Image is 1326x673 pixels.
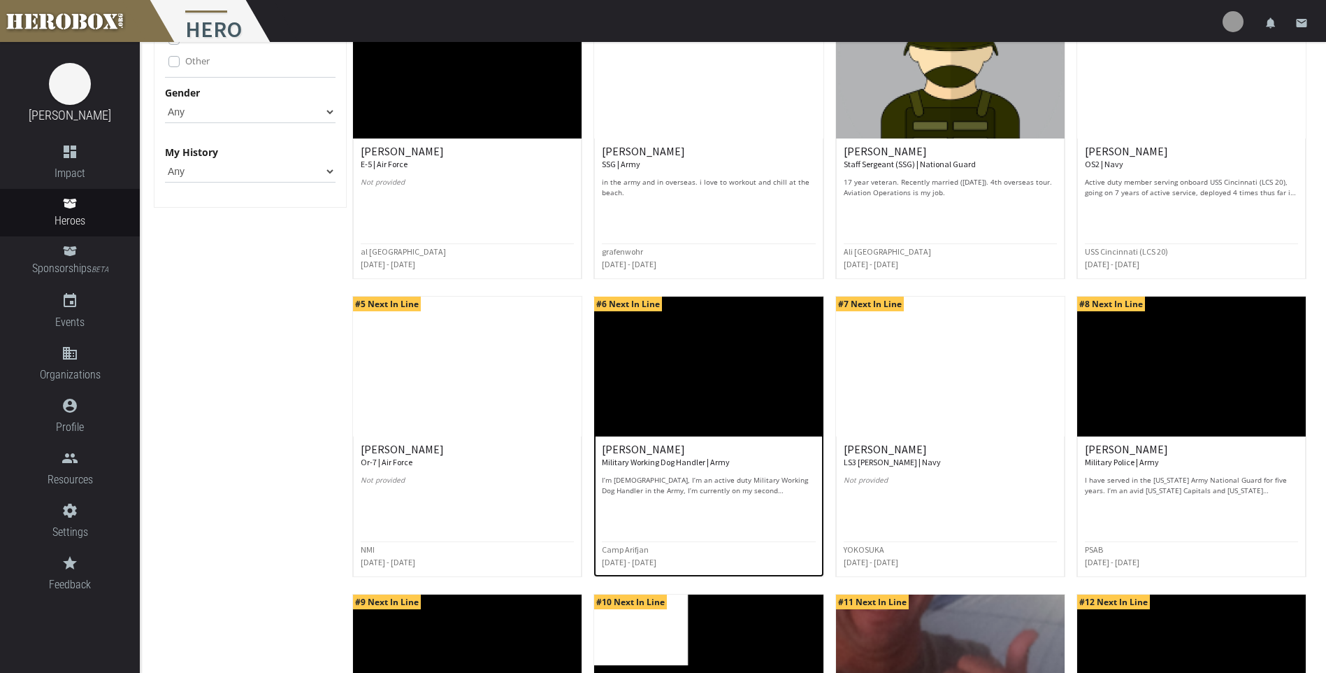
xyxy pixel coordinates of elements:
h6: [PERSON_NAME] [602,444,815,468]
small: LS3 [PERSON_NAME] | Navy [844,457,941,467]
small: OS2 | Navy [1085,159,1123,169]
label: My History [165,144,218,160]
h6: [PERSON_NAME] [844,444,1057,468]
small: [DATE] - [DATE] [1085,259,1139,269]
a: #5 Next In Line [PERSON_NAME] Or-7 | Air Force Not provided NMI [DATE] - [DATE] [352,296,582,577]
small: [DATE] - [DATE] [844,259,898,269]
h6: [PERSON_NAME] [361,146,574,170]
span: #12 Next In Line [1077,595,1150,609]
p: 17 year veteran. Recently married ([DATE]). 4th overseas tour. Aviation Operations is my job. [844,177,1057,198]
h6: [PERSON_NAME] [1085,444,1298,468]
small: SSG | Army [602,159,640,169]
img: user-image [1223,11,1244,32]
span: #8 Next In Line [1077,297,1145,311]
p: I have served in the [US_STATE] Army National Guard for five years. I’m an avid [US_STATE] Capita... [1085,475,1298,496]
span: #6 Next In Line [594,297,662,311]
span: #10 Next In Line [594,595,667,609]
small: [DATE] - [DATE] [1085,557,1139,567]
small: al [GEOGRAPHIC_DATA] [361,246,446,257]
small: Military Police | Army [1085,457,1159,467]
p: I’m [DEMOGRAPHIC_DATA], I’m an active duty Military Working Dog Handler in the Army, I’m currentl... [602,475,815,496]
small: Ali [GEOGRAPHIC_DATA] [844,246,931,257]
a: [PERSON_NAME] [29,108,111,122]
p: Not provided [844,475,1057,496]
small: YOKOSUKA [844,544,884,555]
label: Other [185,53,210,69]
label: Gender [165,85,200,101]
i: notifications [1264,17,1277,29]
small: E-5 | Air Force [361,159,408,169]
h6: [PERSON_NAME] [602,146,815,170]
p: Active duty member serving onboard USS Cincinnati (LCS 20), going on 7 years of active service, d... [1085,177,1298,198]
small: grafenwohr [602,246,643,257]
small: Camp Arifjan [602,544,649,555]
span: #9 Next In Line [353,595,421,609]
small: [DATE] - [DATE] [361,557,415,567]
small: [DATE] - [DATE] [844,557,898,567]
small: [DATE] - [DATE] [602,557,656,567]
img: image [49,63,91,105]
a: #6 Next In Line [PERSON_NAME] Military Working Dog Handler | Army I’m [DEMOGRAPHIC_DATA], I’m an ... [593,296,823,577]
small: Military Working Dog Handler | Army [602,457,730,467]
small: PSAB [1085,544,1103,555]
a: #8 Next In Line [PERSON_NAME] Military Police | Army I have served in the [US_STATE] Army Nationa... [1076,296,1306,577]
small: [DATE] - [DATE] [602,259,656,269]
span: #11 Next In Line [836,595,909,609]
small: NMI [361,544,375,555]
span: #7 Next In Line [836,297,904,311]
p: Not provided [361,177,574,198]
h6: [PERSON_NAME] [361,444,574,468]
span: #5 Next In Line [353,297,421,311]
p: Not provided [361,475,574,496]
a: #7 Next In Line [PERSON_NAME] LS3 [PERSON_NAME] | Navy Not provided YOKOSUKA [DATE] - [DATE] [835,296,1065,577]
small: Staff Sergeant (SSG) | National Guard [844,159,976,169]
small: USS Cincinnati (LCS 20) [1085,246,1168,257]
small: [DATE] - [DATE] [361,259,415,269]
p: in the army and in overseas. i love to workout and chill at the beach. [602,177,815,198]
small: Or-7 | Air Force [361,457,412,467]
h6: [PERSON_NAME] [844,146,1057,170]
h6: [PERSON_NAME] [1085,146,1298,170]
small: BETA [92,265,108,274]
i: email [1295,17,1308,29]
